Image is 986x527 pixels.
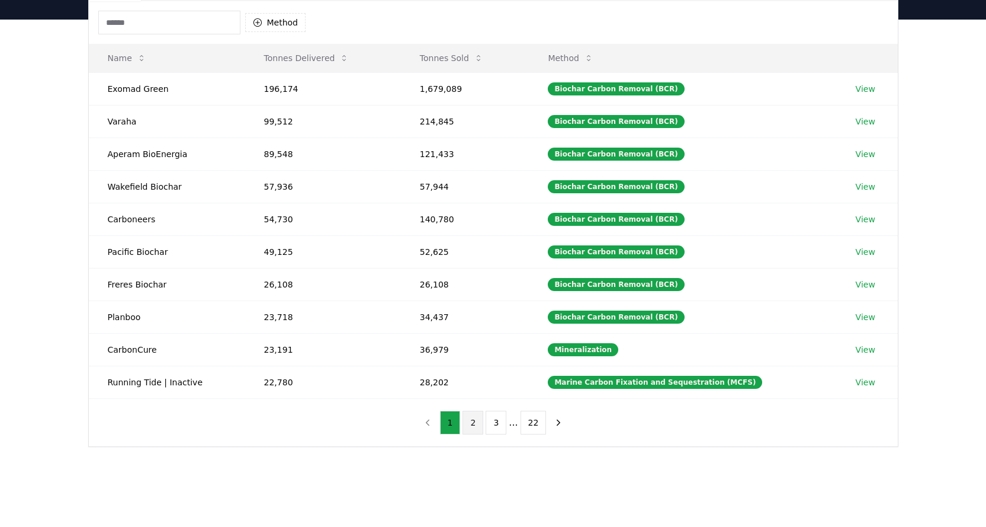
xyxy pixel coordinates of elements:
div: Biochar Carbon Removal (BCR) [548,115,684,128]
td: Freres Biochar [89,268,245,301]
div: Marine Carbon Fixation and Sequestration (MCFS) [548,376,762,389]
td: Varaha [89,105,245,138]
td: 49,125 [245,235,401,268]
td: 1,679,089 [401,72,529,105]
td: 214,845 [401,105,529,138]
td: Exomad Green [89,72,245,105]
div: Biochar Carbon Removal (BCR) [548,82,684,95]
td: 99,512 [245,105,401,138]
td: 140,780 [401,203,529,235]
a: View [856,83,875,95]
td: Carboneers [89,203,245,235]
div: Mineralization [548,343,618,356]
td: 34,437 [401,301,529,333]
td: Running Tide | Inactive [89,366,245,398]
button: 22 [521,411,547,435]
div: Biochar Carbon Removal (BCR) [548,245,684,258]
td: 54,730 [245,203,401,235]
a: View [856,311,875,323]
button: 3 [486,411,506,435]
button: Method [245,13,306,32]
a: View [856,148,875,160]
td: Planboo [89,301,245,333]
td: 121,433 [401,138,529,170]
div: Biochar Carbon Removal (BCR) [548,180,684,193]
button: Tonnes Sold [410,46,493,70]
li: ... [509,416,518,430]
button: 2 [463,411,483,435]
td: Aperam BioEnergia [89,138,245,170]
button: Name [98,46,156,70]
div: Biochar Carbon Removal (BCR) [548,213,684,226]
td: Pacific Biochar [89,235,245,268]
td: 89,548 [245,138,401,170]
td: 22,780 [245,366,401,398]
a: View [856,344,875,356]
td: 57,936 [245,170,401,203]
a: View [856,279,875,290]
td: 52,625 [401,235,529,268]
td: 28,202 [401,366,529,398]
button: 1 [440,411,461,435]
td: 26,108 [245,268,401,301]
td: 23,718 [245,301,401,333]
a: View [856,376,875,388]
td: 26,108 [401,268,529,301]
td: 36,979 [401,333,529,366]
button: Tonnes Delivered [255,46,359,70]
a: View [856,181,875,193]
td: Wakefield Biochar [89,170,245,203]
button: Method [538,46,603,70]
td: 57,944 [401,170,529,203]
div: Biochar Carbon Removal (BCR) [548,278,684,291]
button: next page [548,411,569,435]
td: 196,174 [245,72,401,105]
a: View [856,116,875,127]
div: Biochar Carbon Removal (BCR) [548,148,684,161]
a: View [856,213,875,225]
div: Biochar Carbon Removal (BCR) [548,311,684,324]
td: 23,191 [245,333,401,366]
td: CarbonCure [89,333,245,366]
a: View [856,246,875,258]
